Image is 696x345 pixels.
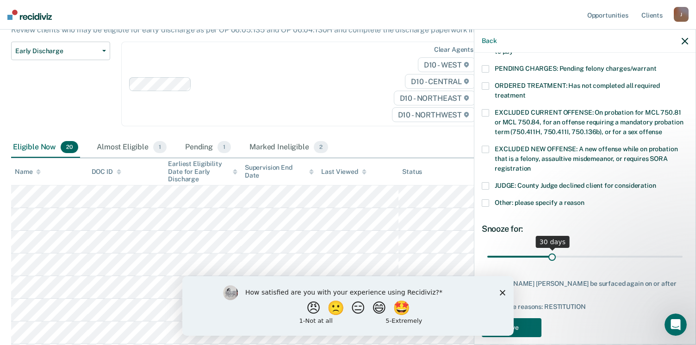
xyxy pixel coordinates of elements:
[314,141,328,153] span: 2
[11,137,80,158] div: Eligible Now
[183,137,233,158] div: Pending
[15,168,41,176] div: Name
[495,65,656,72] span: PENDING CHARGES: Pending felony charges/warrant
[495,182,656,189] span: JUDGE: County Judge declined client for consideration
[245,164,314,179] div: Supervision End Date
[402,168,422,176] div: Status
[405,74,475,89] span: D10 - CENTRAL
[394,91,475,105] span: D10 - NORTHEAST
[392,107,475,122] span: D10 - NORTHWEST
[7,10,52,20] img: Recidiviz
[168,160,237,183] div: Earliest Eligibility Date for Early Discharge
[95,137,168,158] div: Almost Eligible
[217,141,231,153] span: 1
[482,224,688,234] div: Snooze for:
[182,276,514,336] iframe: Survey by Kim from Recidiviz
[495,199,584,206] span: Other: please specify a reason
[61,141,78,153] span: 20
[665,314,687,336] iframe: Intercom live chat
[495,145,677,172] span: EXCLUDED NEW OFFENSE: A new offense while on probation that is a felony, assaultive misdemeanor, ...
[536,236,570,248] div: 30 days
[495,82,660,99] span: ORDERED TREATMENT: Has not completed all required treatment
[248,137,330,158] div: Marked Ineligible
[418,57,475,72] span: D10 - WEST
[153,141,167,153] span: 1
[321,168,366,176] div: Last Viewed
[92,168,121,176] div: DOC ID
[482,280,688,296] div: [PERSON_NAME] [PERSON_NAME] be surfaced again on or after [DATE].
[434,46,473,54] div: Clear agents
[482,303,688,311] div: Not eligible reasons: RESTITUTION
[674,7,689,22] div: J
[482,37,497,45] button: Back
[15,47,99,55] span: Early Discharge
[495,109,683,136] span: EXCLUDED CURRENT OFFENSE: On probation for MCL 750.81 or MCL 750.84, for an offense requiring a m...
